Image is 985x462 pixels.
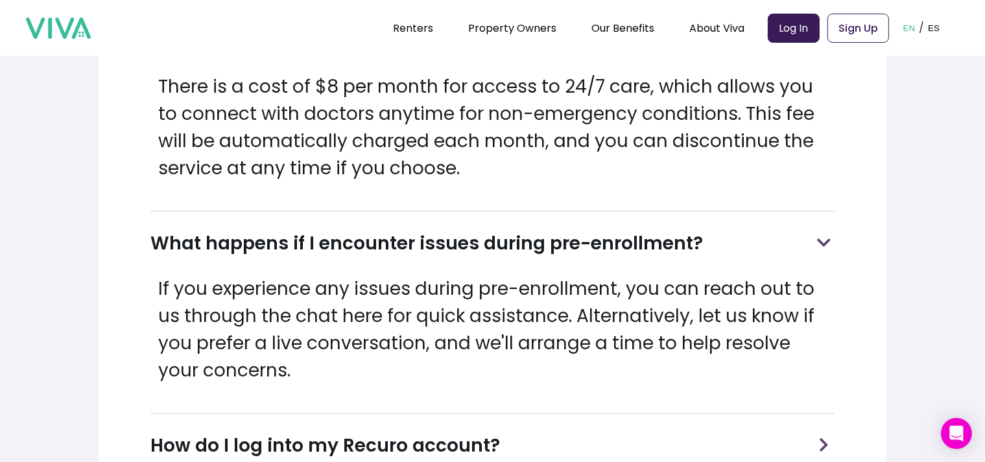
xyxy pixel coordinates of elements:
[768,14,820,43] a: Log In
[393,21,433,36] a: Renters
[468,21,556,36] a: Property Owners
[150,275,835,384] p: If you experience any issues during pre-enrollment, you can reach out to us through the chat here...
[689,12,744,44] div: About Viva
[26,17,91,40] img: viva
[899,8,920,48] button: EN
[919,18,924,38] p: /
[150,212,835,275] div: What happens if I encounter issues during pre-enrollment?arrow for minimizing
[150,432,500,459] h3: How do I log into my Recuro account?
[941,418,972,449] div: Open Intercom Messenger
[817,233,831,252] img: arrow for minimizing
[591,12,654,44] div: Our Benefits
[150,230,703,257] h3: What happens if I encounter issues during pre-enrollment?
[827,14,889,43] a: Sign Up
[924,8,943,48] button: ES
[150,73,835,182] p: There is a cost of $8 per month for access to 24/7 care, which allows you to connect with doctors...
[814,438,833,452] img: arrow for minimizing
